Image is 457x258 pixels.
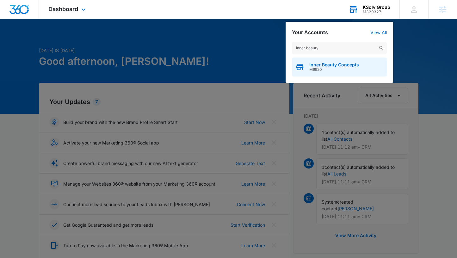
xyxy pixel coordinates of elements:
[363,5,390,10] div: account name
[292,42,387,54] input: Search Accounts
[309,67,359,72] span: M9920
[363,10,390,14] div: account id
[370,30,387,35] a: View All
[48,6,78,12] span: Dashboard
[292,29,328,35] h2: Your Accounts
[309,62,359,67] span: Inner Beauty Concepts
[292,58,387,77] button: Inner Beauty ConceptsM9920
